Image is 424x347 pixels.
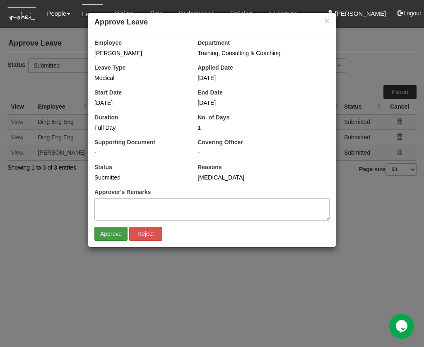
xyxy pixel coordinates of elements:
[94,188,151,196] label: Approver's Remarks
[94,163,112,171] label: Status
[325,16,330,25] button: ×
[94,173,185,182] div: Submitted
[198,124,288,132] div: 1
[198,173,330,182] div: [MEDICAL_DATA]
[94,88,122,97] label: Start Date
[198,63,233,72] label: Applied Date
[389,314,416,339] iframe: chat widget
[198,39,230,47] label: Department
[94,49,185,57] div: [PERSON_NAME]
[198,163,222,171] label: Reasons
[94,18,148,26] b: Approve Leave
[198,49,330,57] div: Training, Consulting & Coaching
[94,63,125,72] label: Leave Type
[94,113,118,121] label: Duration
[94,124,185,132] div: Full Day
[198,88,223,97] label: End Date
[198,113,229,121] label: No. of Days
[94,99,185,107] div: [DATE]
[198,74,288,82] div: [DATE]
[198,99,288,107] div: [DATE]
[94,148,185,157] div: -
[198,138,243,146] label: Covering Officer
[94,138,155,146] label: Supporting Document
[129,227,162,241] input: Reject
[94,39,122,47] label: Employee
[198,148,330,157] div: -
[94,74,185,82] div: Medical
[94,227,128,241] input: Approve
